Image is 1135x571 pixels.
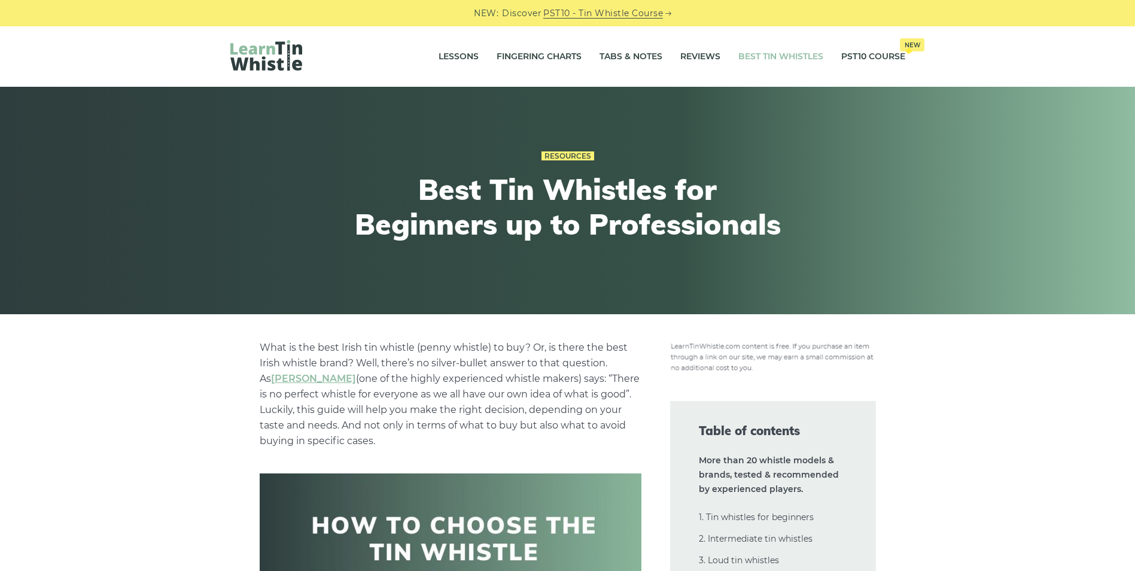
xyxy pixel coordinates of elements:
[541,151,594,161] a: Resources
[699,512,814,523] a: 1. Tin whistles for beginners
[699,423,847,439] span: Table of contents
[260,340,641,449] p: What is the best Irish tin whistle (penny whistle) to buy? Or, is there the best Irish whistle br...
[699,533,813,544] a: 2. Intermediate tin whistles
[497,42,582,72] a: Fingering Charts
[271,373,356,384] a: undefined (opens in a new tab)
[738,42,823,72] a: Best Tin Whistles
[900,38,924,51] span: New
[841,42,905,72] a: PST10 CourseNew
[439,42,479,72] a: Lessons
[670,340,876,372] img: disclosure
[699,555,779,566] a: 3. Loud tin whistles
[699,455,839,494] strong: More than 20 whistle models & brands, tested & recommended by experienced players.
[680,42,720,72] a: Reviews
[230,40,302,71] img: LearnTinWhistle.com
[348,172,788,241] h1: Best Tin Whistles for Beginners up to Professionals
[600,42,662,72] a: Tabs & Notes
